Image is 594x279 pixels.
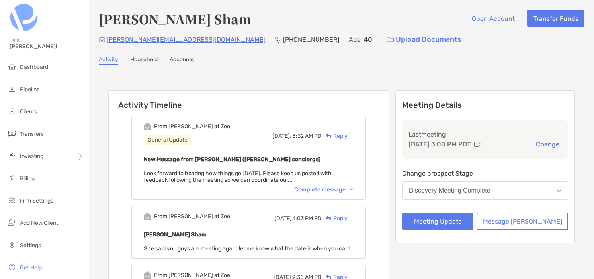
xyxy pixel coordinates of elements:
[349,35,361,45] p: Age
[557,189,561,192] img: Open dropdown arrow
[154,213,230,220] div: From [PERSON_NAME] at Zoe
[154,123,230,130] div: From [PERSON_NAME] at Zoe
[99,10,252,28] h4: [PERSON_NAME] Sham
[275,37,281,43] img: Phone Icon
[20,220,58,226] span: Add New Client
[7,62,17,71] img: dashboard icon
[408,139,471,149] p: [DATE] 3:00 PM PDT
[7,218,17,227] img: add_new_client icon
[7,262,17,272] img: get-help icon
[20,131,44,137] span: Transfers
[7,173,17,183] img: billing icon
[322,214,348,222] div: Reply
[99,56,118,65] a: Activity
[170,56,194,65] a: Accounts
[20,242,41,249] span: Settings
[402,181,568,200] button: Discovery Meeting Complete
[409,187,490,194] div: Discovery Meeting Complete
[99,37,105,42] img: Email Icon
[20,197,53,204] span: Firm Settings
[326,133,332,139] img: Reply icon
[292,133,322,139] span: 8:32 AM PD
[527,10,584,27] button: Transfer Funds
[144,271,151,279] img: Event icon
[7,151,17,160] img: investing icon
[144,156,320,163] b: New Message from [PERSON_NAME] ([PERSON_NAME] concierge)
[364,35,372,45] p: 40
[402,168,568,178] p: Change prospect Stage
[7,195,17,205] img: firm-settings icon
[144,123,151,130] img: Event icon
[272,133,291,139] span: [DATE],
[154,272,230,279] div: From [PERSON_NAME] at Zoe
[294,186,354,193] div: Complete message
[293,215,322,222] span: 1:03 PM PD
[533,140,562,148] button: Change
[274,215,292,222] span: [DATE]
[7,240,17,250] img: settings icon
[130,56,158,65] a: Household
[326,216,332,221] img: Reply icon
[10,3,38,32] img: Zoe Logo
[283,35,339,45] p: [PHONE_NUMBER]
[144,213,151,220] img: Event icon
[350,188,354,191] img: Chevron icon
[20,175,35,182] span: Billing
[144,135,191,145] div: General Update
[107,35,266,45] p: [PERSON_NAME][EMAIL_ADDRESS][DOMAIN_NAME]
[7,129,17,138] img: transfers icon
[474,141,481,148] img: communication type
[20,64,48,70] span: Dashboard
[144,245,350,252] span: She said you guys are meeting again, let me know what the date is when you can!
[402,213,473,230] button: Meeting Update
[387,37,394,43] img: button icon
[408,129,562,139] p: Last meeting
[144,231,207,238] b: [PERSON_NAME] Sham
[20,108,37,115] span: Clients
[465,10,521,27] button: Open Account
[382,31,467,48] a: Upload Documents
[10,43,84,50] span: [PERSON_NAME]!
[477,213,568,230] button: Message [PERSON_NAME]
[20,264,42,271] span: Get Help
[144,170,332,183] span: Look forward to hearing how things go [DATE]. Please keep us posted with feedback following the m...
[7,106,17,116] img: clients icon
[7,84,17,94] img: pipeline icon
[20,153,43,160] span: Investing
[109,91,389,110] h6: Activity Timeline
[20,86,40,93] span: Pipeline
[322,132,348,140] div: Reply
[402,100,568,110] p: Meeting Details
